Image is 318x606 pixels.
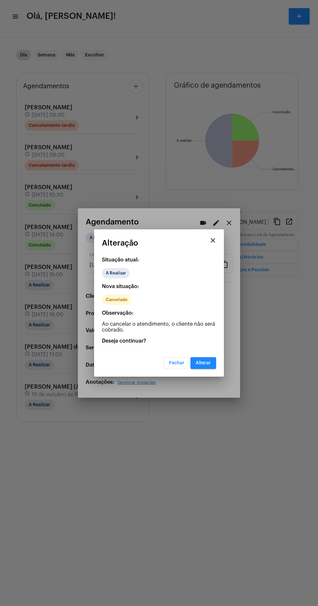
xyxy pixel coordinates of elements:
button: Fechar [164,357,190,369]
mat-icon: close [209,236,217,244]
p: Ao cancelar o atendimento, o cliente não será cobrado. [102,321,216,333]
span: Fechar [169,361,184,365]
p: Situação atual: [102,257,216,263]
span: Alteração [102,239,138,247]
button: Alterar [190,357,216,369]
p: Deseja continuar? [102,338,216,344]
p: Nova situação: [102,284,216,289]
mat-chip: A Realizar [102,268,130,278]
mat-chip: Cancelado [102,295,131,305]
span: Alterar [196,361,211,365]
p: Observação: [102,310,216,316]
